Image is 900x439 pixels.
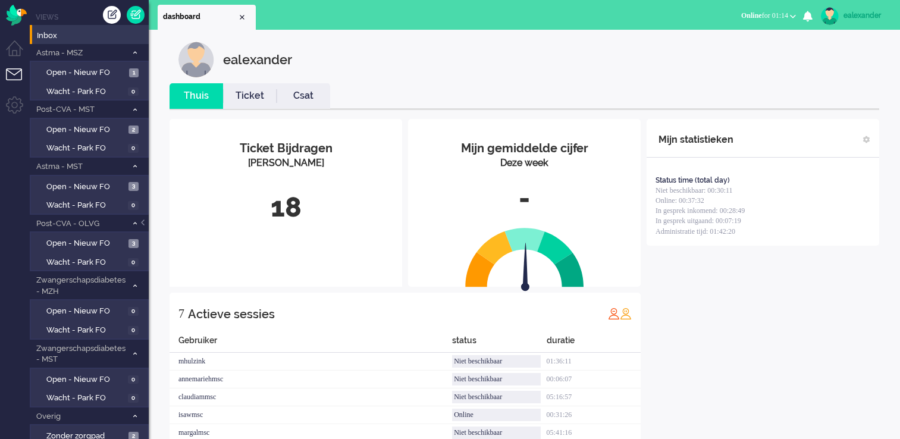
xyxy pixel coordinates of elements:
[35,65,148,79] a: Open - Nieuw FO 1
[46,143,125,154] span: Wacht - Park FO
[170,334,452,353] div: Gebruiker
[35,141,148,154] a: Wacht - Park FO 0
[734,4,803,30] li: Onlinefor 01:14
[35,29,149,42] a: Inbox
[129,68,139,77] span: 1
[417,179,632,218] div: -
[128,87,139,96] span: 0
[46,124,126,136] span: Open - Nieuw FO
[452,355,540,368] div: Niet beschikbaar
[237,12,247,22] div: Close tab
[819,7,888,25] a: ealexander
[36,12,149,22] li: Views
[417,140,632,157] div: Mijn gemiddelde cijfer
[452,373,540,385] div: Niet beschikbaar
[35,218,127,230] span: Post-CVA - OLVG
[223,89,277,103] a: Ticket
[35,275,127,297] span: Zwangerschapsdiabetes - MZH
[170,83,223,109] li: Thuis
[178,42,214,77] img: customer.svg
[277,83,330,109] li: Csat
[170,353,452,371] div: mhulzink
[656,175,730,186] div: Status time (total day)
[452,334,546,353] div: status
[843,10,888,21] div: ealexander
[547,406,641,424] div: 00:31:26
[35,180,148,193] a: Open - Nieuw FO 3
[128,394,139,403] span: 0
[46,67,126,79] span: Open - Nieuw FO
[821,7,839,25] img: avatar
[547,353,641,371] div: 01:36:11
[741,11,788,20] span: for 01:14
[500,243,551,294] img: arrow.svg
[35,48,127,59] span: Astma - MSZ
[547,334,641,353] div: duratie
[35,198,148,211] a: Wacht - Park FO 0
[178,140,393,157] div: Ticket Bijdragen
[103,6,121,24] div: Creëer ticket
[158,5,256,30] li: Dashboard
[452,409,540,421] div: Online
[128,239,139,248] span: 3
[178,156,393,170] div: [PERSON_NAME]
[6,40,33,67] li: Dashboard menu
[465,227,584,287] img: semi_circle.svg
[734,7,803,24] button: Onlinefor 01:14
[163,12,237,22] span: dashboard
[35,391,148,404] a: Wacht - Park FO 0
[35,104,127,115] span: Post-CVA - MST
[170,388,452,406] div: claudiammsc
[128,326,139,335] span: 0
[35,372,148,385] a: Open - Nieuw FO 0
[6,8,27,17] a: Omnidesk
[178,188,393,227] div: 18
[37,30,149,42] span: Inbox
[128,375,139,384] span: 0
[452,391,540,403] div: Niet beschikbaar
[46,200,125,211] span: Wacht - Park FO
[417,156,632,170] div: Deze week
[35,123,148,136] a: Open - Nieuw FO 2
[128,258,139,267] span: 0
[35,411,127,422] span: Overig
[35,323,148,336] a: Wacht - Park FO 0
[128,307,139,316] span: 0
[35,161,127,173] span: Astma - MST
[35,304,148,317] a: Open - Nieuw FO 0
[170,371,452,388] div: annemariehmsc
[6,68,33,95] li: Tickets menu
[452,427,540,439] div: Niet beschikbaar
[46,86,125,98] span: Wacht - Park FO
[35,343,127,365] span: Zwangerschapsdiabetes - MST
[6,5,27,26] img: flow_omnibird.svg
[223,83,277,109] li: Ticket
[46,238,126,249] span: Open - Nieuw FO
[128,182,139,191] span: 3
[658,128,733,152] div: Mijn statistieken
[223,42,292,77] div: ealexander
[170,406,452,424] div: isawmsc
[46,325,125,336] span: Wacht - Park FO
[741,11,762,20] span: Online
[656,186,745,236] span: Niet beschikbaar: 00:30:11 Online: 00:37:32 In gesprek inkomend: 00:28:49 In gesprek uitgaand: 00...
[35,236,148,249] a: Open - Nieuw FO 3
[46,257,125,268] span: Wacht - Park FO
[128,126,139,134] span: 2
[46,374,125,385] span: Open - Nieuw FO
[35,255,148,268] a: Wacht - Park FO 0
[46,306,125,317] span: Open - Nieuw FO
[620,308,632,319] img: profile_orange.svg
[127,6,145,24] a: Quick Ticket
[128,144,139,153] span: 0
[46,393,125,404] span: Wacht - Park FO
[188,302,275,326] div: Actieve sessies
[46,181,126,193] span: Open - Nieuw FO
[547,371,641,388] div: 00:06:07
[178,302,184,325] div: 7
[277,89,330,103] a: Csat
[547,388,641,406] div: 05:16:57
[128,201,139,210] span: 0
[35,84,148,98] a: Wacht - Park FO 0
[6,96,33,123] li: Admin menu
